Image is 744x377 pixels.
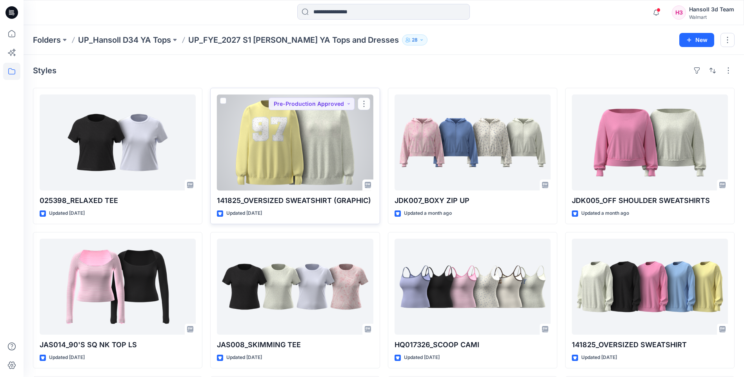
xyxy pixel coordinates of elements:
[226,353,262,362] p: Updated [DATE]
[49,209,85,217] p: Updated [DATE]
[217,94,373,190] a: 141825_OVERSIZED SWEATSHIRT (GRAPHIC)
[33,66,56,75] h4: Styles
[404,209,452,217] p: Updated a month ago
[33,34,61,45] a: Folders
[226,209,262,217] p: Updated [DATE]
[40,339,196,350] p: JAS014_90'S SQ NK TOP LS
[689,14,734,20] div: Walmart
[572,239,728,335] a: 141825_OVERSIZED SWEATSHIRT
[395,195,551,206] p: JDK007_BOXY ZIP UP
[40,94,196,190] a: 025398_RELAXED TEE
[581,209,629,217] p: Updated a month ago
[672,5,686,20] div: H3
[395,339,551,350] p: HQ017326_SCOOP CAMI
[572,94,728,190] a: JDK005_OFF SHOULDER SWEATSHIRTS
[572,339,728,350] p: 141825_OVERSIZED SWEATSHIRT
[49,353,85,362] p: Updated [DATE]
[395,239,551,335] a: HQ017326_SCOOP CAMI
[40,195,196,206] p: 025398_RELAXED TEE
[689,5,734,14] div: Hansoll 3d Team
[40,239,196,335] a: JAS014_90'S SQ NK TOP LS
[402,34,427,45] button: 28
[581,353,617,362] p: Updated [DATE]
[395,94,551,190] a: JDK007_BOXY ZIP UP
[679,33,714,47] button: New
[217,239,373,335] a: JAS008_SKIMMING TEE
[572,195,728,206] p: JDK005_OFF SHOULDER SWEATSHIRTS
[188,34,399,45] p: UP_FYE_2027 S1 [PERSON_NAME] YA Tops and Dresses
[217,195,373,206] p: 141825_OVERSIZED SWEATSHIRT (GRAPHIC)
[404,353,440,362] p: Updated [DATE]
[217,339,373,350] p: JAS008_SKIMMING TEE
[78,34,171,45] a: UP_Hansoll D34 YA Tops
[412,36,418,44] p: 28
